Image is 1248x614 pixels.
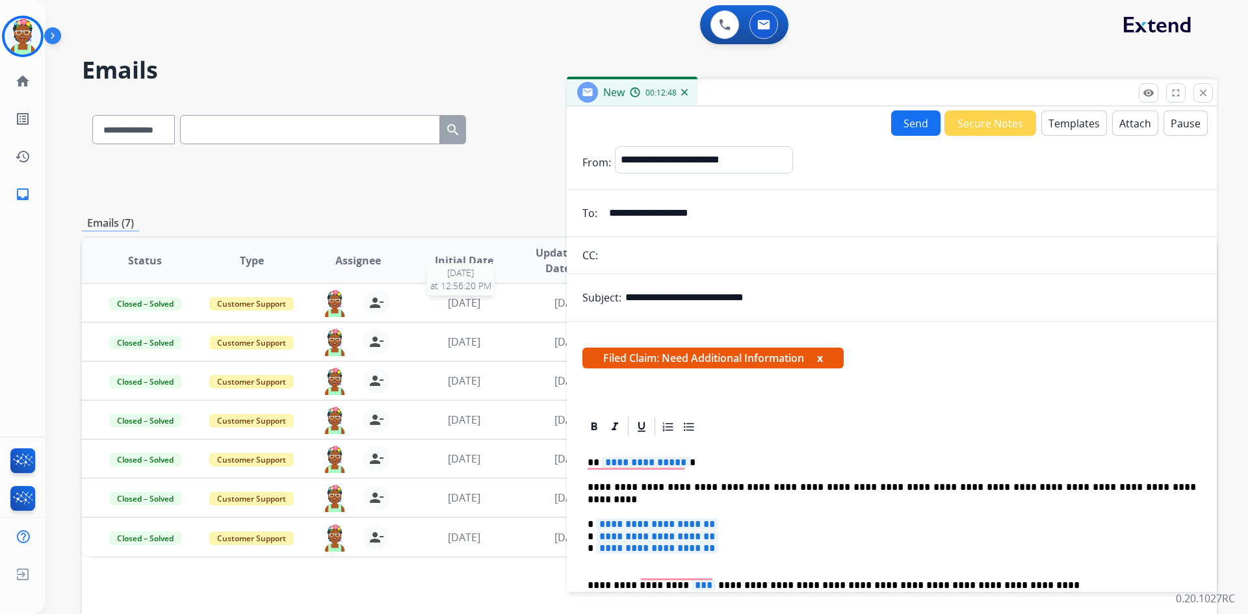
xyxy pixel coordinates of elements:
[322,290,348,317] img: agent-avatar
[632,417,651,437] div: Underline
[554,296,587,310] span: [DATE]
[1197,87,1209,99] mat-icon: close
[448,413,480,427] span: [DATE]
[554,413,587,427] span: [DATE]
[369,412,384,428] mat-icon: person_remove
[369,490,384,505] mat-icon: person_remove
[430,266,491,279] span: [DATE]
[15,111,31,127] mat-icon: list_alt
[322,524,348,552] img: agent-avatar
[109,375,181,389] span: Closed – Solved
[209,375,294,389] span: Customer Support
[944,110,1036,136] button: Secure Notes
[369,295,384,311] mat-icon: person_remove
[82,57,1217,83] h2: Emails
[582,248,598,263] p: CC:
[15,149,31,164] mat-icon: history
[209,414,294,428] span: Customer Support
[582,348,844,368] span: Filed Claim: Need Additional Information
[554,374,587,388] span: [DATE]
[5,18,41,55] img: avatar
[1112,110,1158,136] button: Attach
[109,492,181,505] span: Closed – Solved
[15,186,31,202] mat-icon: inbox
[322,446,348,473] img: agent-avatar
[554,335,587,349] span: [DATE]
[430,279,491,292] span: at 12:56:20 PM
[603,85,625,99] span: New
[528,245,588,276] span: Updated Date
[369,530,384,545] mat-icon: person_remove
[554,491,587,505] span: [DATE]
[448,530,480,544] span: [DATE]
[128,253,162,268] span: Status
[1176,591,1235,606] p: 0.20.1027RC
[82,215,139,231] p: Emails (7)
[448,374,480,388] span: [DATE]
[1041,110,1107,136] button: Templates
[322,407,348,434] img: agent-avatar
[582,205,597,221] p: To:
[448,335,480,349] span: [DATE]
[1170,87,1182,99] mat-icon: fullscreen
[369,373,384,389] mat-icon: person_remove
[584,417,604,437] div: Bold
[109,453,181,467] span: Closed – Solved
[209,453,294,467] span: Customer Support
[582,290,621,305] p: Subject:
[605,417,625,437] div: Italic
[448,452,480,466] span: [DATE]
[15,73,31,89] mat-icon: home
[109,531,181,545] span: Closed – Solved
[322,329,348,356] img: agent-avatar
[369,334,384,350] mat-icon: person_remove
[209,297,294,311] span: Customer Support
[322,368,348,395] img: agent-avatar
[209,531,294,545] span: Customer Support
[1143,87,1154,99] mat-icon: remove_red_eye
[448,296,480,310] span: [DATE]
[109,297,181,311] span: Closed – Solved
[554,452,587,466] span: [DATE]
[554,530,587,544] span: [DATE]
[335,253,381,268] span: Assignee
[1163,110,1208,136] button: Pause
[679,417,699,437] div: Bullet List
[445,122,461,138] mat-icon: search
[891,110,941,136] button: Send
[109,336,181,350] span: Closed – Solved
[658,417,678,437] div: Ordered List
[209,492,294,505] span: Customer Support
[369,451,384,467] mat-icon: person_remove
[322,485,348,512] img: agent-avatar
[645,88,677,98] span: 00:12:48
[209,336,294,350] span: Customer Support
[240,253,264,268] span: Type
[448,491,480,505] span: [DATE]
[109,414,181,428] span: Closed – Solved
[817,350,823,366] button: x
[582,155,611,170] p: From:
[435,253,493,268] span: Initial Date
